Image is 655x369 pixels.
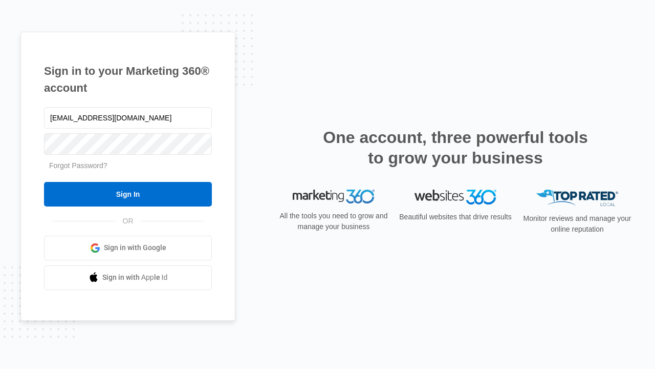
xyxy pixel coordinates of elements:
[49,161,107,170] a: Forgot Password?
[102,272,168,283] span: Sign in with Apple Id
[320,127,591,168] h2: One account, three powerful tools to grow your business
[520,213,635,235] p: Monitor reviews and manage your online reputation
[116,216,141,227] span: OR
[44,107,212,129] input: Email
[293,190,375,204] img: Marketing 360
[44,265,212,290] a: Sign in with Apple Id
[44,63,212,96] h1: Sign in to your Marketing 360® account
[44,182,212,207] input: Sign In
[104,242,166,253] span: Sign in with Google
[398,212,513,222] p: Beautiful websites that drive results
[276,211,391,232] p: All the tools you need to grow and manage your business
[536,190,618,207] img: Top Rated Local
[414,190,496,204] img: Websites 360
[44,236,212,260] a: Sign in with Google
